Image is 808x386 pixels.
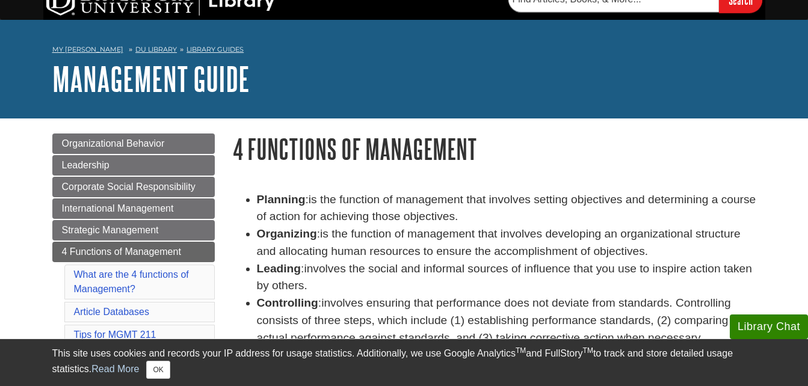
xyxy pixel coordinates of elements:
[52,41,756,61] nav: breadcrumb
[62,138,165,149] span: Organizational Behavior
[257,191,756,226] li: :
[52,155,215,176] a: Leadership
[257,193,306,206] strong: Planning
[62,247,181,257] span: 4 Functions of Management
[52,44,123,55] a: My [PERSON_NAME]
[257,227,741,257] span: is the function of management that involves developing an organizational structure and allocating...
[257,260,756,295] li: :
[91,364,139,374] a: Read More
[52,346,756,379] div: This site uses cookies and records your IP address for usage statistics. Additionally, we use Goo...
[146,361,170,379] button: Close
[52,242,215,262] a: 4 Functions of Management
[74,329,156,354] a: Tips for MGMT 211 Assignment
[52,177,215,197] a: Corporate Social Responsibility
[187,45,244,54] a: Library Guides
[52,60,250,97] a: Management Guide
[52,220,215,240] a: Strategic Management
[74,269,189,294] a: What are the 4 functions of Management?
[257,295,756,346] li: :
[62,160,109,170] span: Leadership
[257,193,756,223] span: is the function of management that involves setting objectives and determining a course of action...
[516,346,526,355] sup: TM
[135,45,177,54] a: DU Library
[583,346,593,355] sup: TM
[257,296,731,344] span: involves ensuring that performance does not deviate from standards. Controlling consists of three...
[257,262,752,292] span: involves the social and informal sources of influence that you use to inspire action taken by oth...
[257,262,301,275] strong: Leading
[257,225,756,260] li: :
[257,227,317,240] strong: Organizing
[257,296,318,309] strong: Controlling
[62,203,174,213] span: International Management
[52,198,215,219] a: International Management
[52,133,215,154] a: Organizational Behavior
[233,133,756,164] h1: 4 Functions of Management
[74,307,149,317] a: Article Databases
[730,314,808,339] button: Library Chat
[62,182,196,192] span: Corporate Social Responsibility
[62,225,159,235] span: Strategic Management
